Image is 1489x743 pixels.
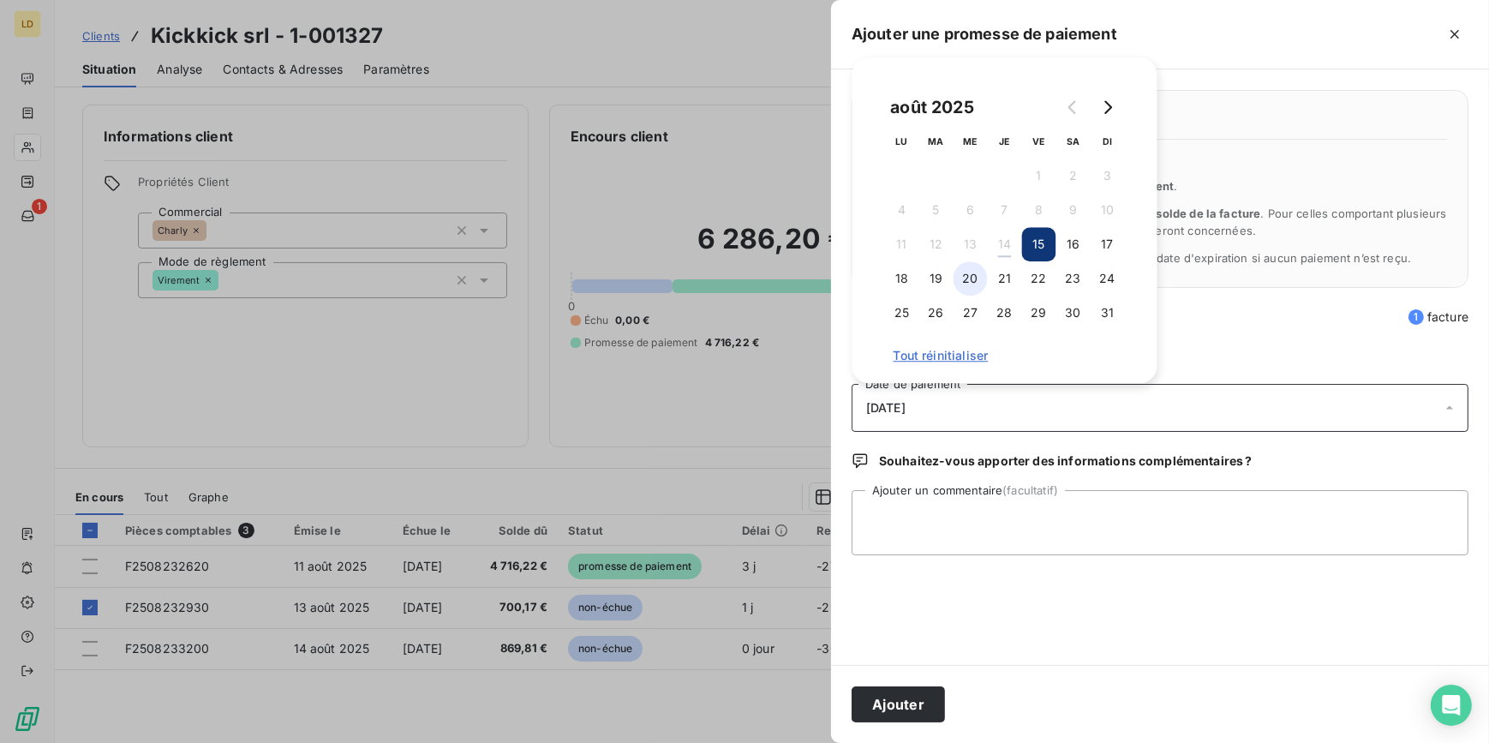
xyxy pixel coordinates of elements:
[1056,124,1091,159] th: samedi
[988,296,1022,330] button: 28
[919,261,954,296] button: 19
[879,452,1253,470] span: Souhaitez-vous apporter des informations complémentaires ?
[1022,296,1056,330] button: 29
[1431,685,1472,726] div: Open Intercom Messenger
[866,401,906,415] span: [DATE]
[954,261,988,296] button: 20
[1056,159,1091,193] button: 2
[988,227,1022,261] button: 14
[1408,309,1468,326] span: facture
[988,193,1022,227] button: 7
[1056,261,1091,296] button: 23
[885,227,919,261] button: 11
[1091,159,1125,193] button: 3
[894,207,1447,237] span: La promesse de paiement couvre . Pour celles comportant plusieurs échéances, seules les échéances...
[852,22,1117,46] h5: Ajouter une promesse de paiement
[954,193,988,227] button: 6
[1091,296,1125,330] button: 31
[885,296,919,330] button: 25
[894,349,1116,363] span: Tout réinitialiser
[919,296,954,330] button: 26
[885,124,919,159] th: lundi
[1056,227,1091,261] button: 16
[852,686,945,722] button: Ajouter
[954,227,988,261] button: 13
[1022,227,1056,261] button: 15
[919,193,954,227] button: 5
[1091,227,1125,261] button: 17
[1091,261,1125,296] button: 24
[1091,124,1125,159] th: dimanche
[1022,261,1056,296] button: 22
[1056,90,1091,124] button: Go to previous month
[954,296,988,330] button: 27
[919,124,954,159] th: mardi
[885,193,919,227] button: 4
[1408,309,1424,325] span: 1
[954,124,988,159] th: mercredi
[1022,124,1056,159] th: vendredi
[1056,296,1091,330] button: 30
[988,261,1022,296] button: 21
[988,124,1022,159] th: jeudi
[885,93,980,121] div: août 2025
[1091,90,1125,124] button: Go to next month
[919,227,954,261] button: 12
[1022,193,1056,227] button: 8
[885,261,919,296] button: 18
[1056,193,1091,227] button: 9
[1091,193,1125,227] button: 10
[1022,159,1056,193] button: 1
[1076,207,1261,220] span: l’ensemble du solde de la facture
